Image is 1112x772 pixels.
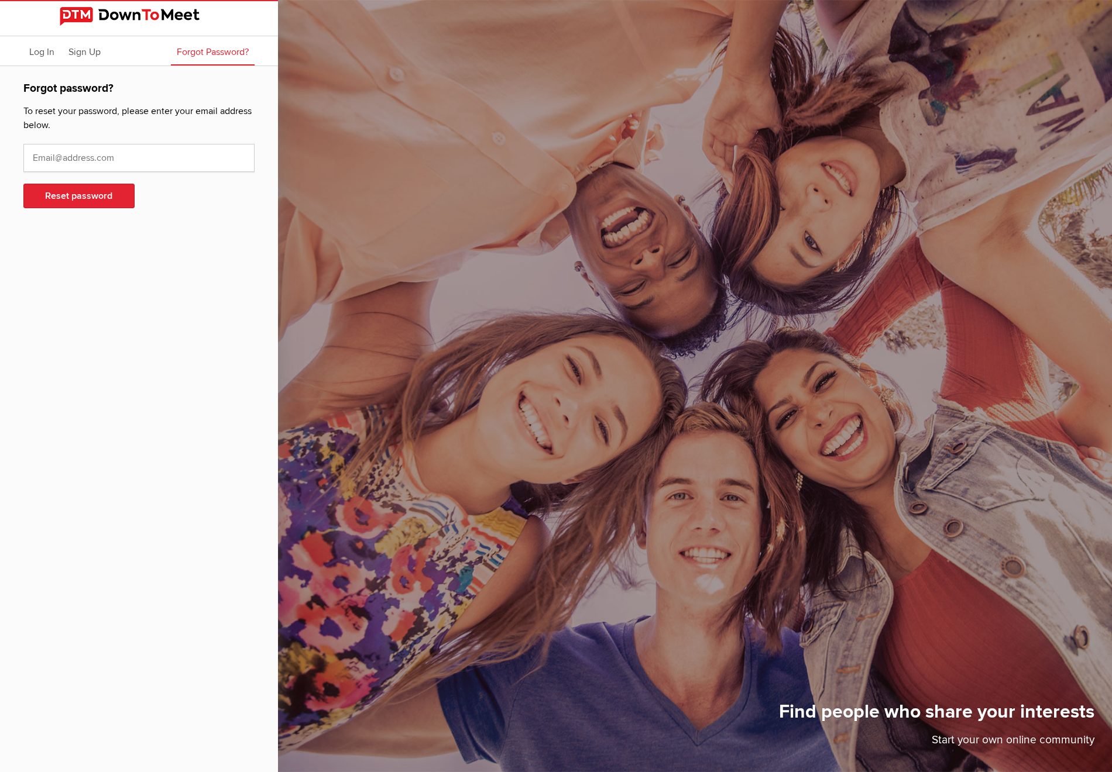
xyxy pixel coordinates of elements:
input: Email@address.com [23,144,255,172]
span: Forgot Password? [177,46,249,58]
a: Log In [23,36,60,66]
p: To reset your password, please enter your email address below. [23,104,255,138]
p: Start your own online community [779,732,1094,754]
span: Sign Up [68,46,101,58]
h1: Find people who share your interests [779,700,1094,732]
button: Reset password [23,184,135,208]
a: Forgot Password? [171,36,255,66]
a: Sign Up [63,36,107,66]
img: DownToMeet [60,7,219,26]
h1: Forgot password? [23,80,255,104]
span: Log In [29,46,54,58]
